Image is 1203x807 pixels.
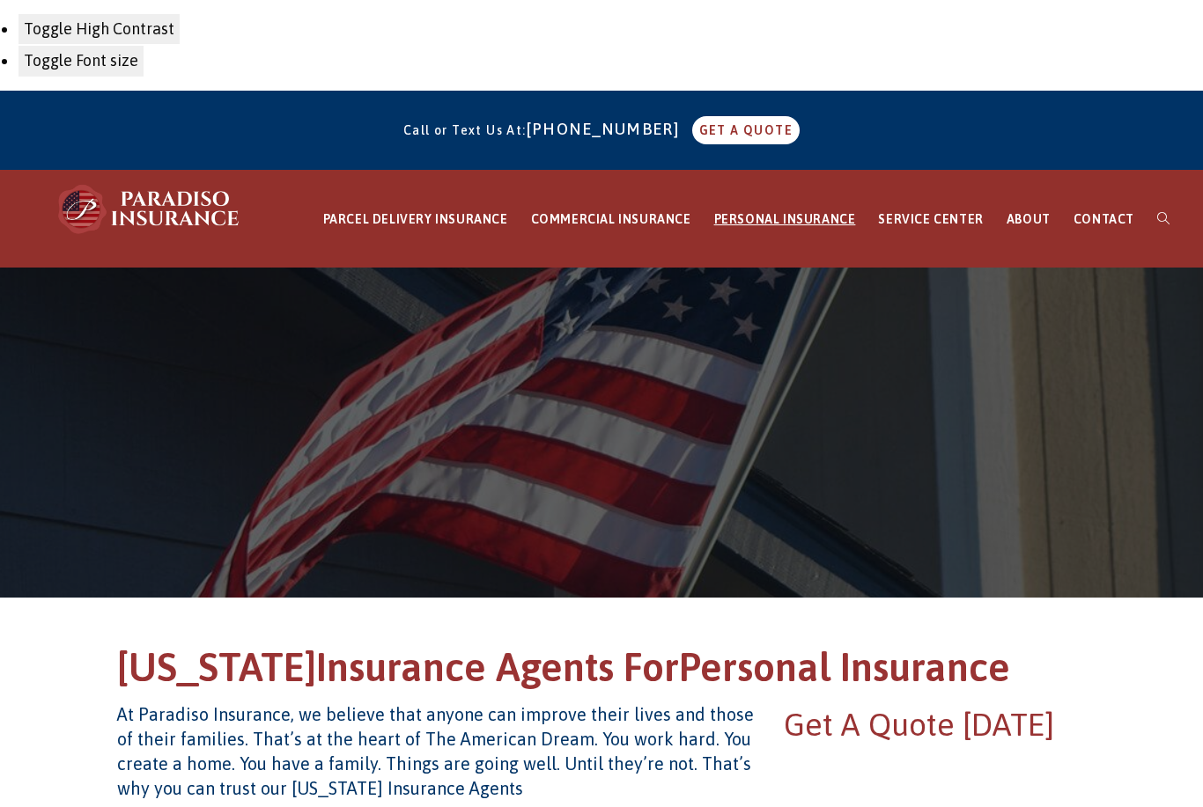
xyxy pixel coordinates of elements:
span: Toggle Font size [24,51,138,70]
span: Toggle High Contrast [24,19,174,38]
a: GET A QUOTE [692,116,800,144]
span: ABOUT [1007,212,1051,226]
span: Insurance Agents For [316,644,679,690]
a: PARCEL DELIVERY INSURANCE [312,171,520,268]
a: SERVICE CENTER [867,171,994,268]
h4: At Paradiso Insurance, we believe that anyone can improve their lives and those of their families... [117,702,754,801]
span: PARCEL DELIVERY INSURANCE [323,212,508,226]
span: Call or Text Us At: [403,123,527,137]
span: CONTACT [1074,212,1134,226]
a: ABOUT [995,171,1062,268]
span: COMMERCIAL INSURANCE [531,212,691,226]
button: Toggle High Contrast [18,13,181,45]
a: CONTACT [1062,171,1146,268]
span: SERVICE CENTER [878,212,983,226]
a: PERSONAL INSURANCE [703,171,867,268]
a: [PHONE_NUMBER] [527,120,689,138]
img: Paradiso Insurance [53,183,247,236]
h2: Get A Quote [DATE] [784,702,1086,746]
a: COMMERCIAL INSURANCE [520,171,703,268]
h1: [US_STATE] Personal Insurance [117,642,1086,702]
button: Toggle Font size [18,45,144,77]
span: PERSONAL INSURANCE [714,212,856,226]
